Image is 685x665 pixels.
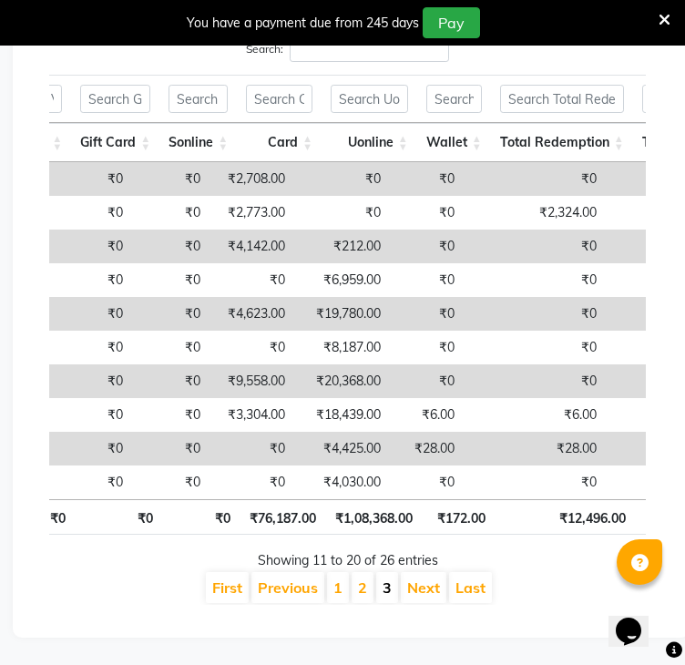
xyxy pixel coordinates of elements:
td: ₹2,708.00 [210,162,294,196]
a: 3 [383,578,392,597]
th: ₹76,187.00 [240,499,325,535]
th: Wallet: activate to sort column ascending [417,123,491,162]
td: ₹2,773.00 [210,196,294,230]
td: ₹0 [132,432,210,465]
td: ₹9,558.00 [210,364,294,398]
a: 1 [333,578,342,597]
td: ₹8,187.00 [294,331,390,364]
td: ₹0 [294,162,390,196]
td: ₹0 [390,297,464,331]
a: Next [407,578,440,597]
td: ₹0 [294,196,390,230]
td: ₹2,324.00 [464,196,606,230]
th: ₹0 [162,499,240,535]
td: ₹0 [464,331,606,364]
a: 2 [358,578,367,597]
a: First [212,578,242,597]
td: ₹0 [464,297,606,331]
input: Search Total Redemption [500,85,624,113]
td: ₹0 [390,465,464,499]
td: ₹19,780.00 [294,297,390,331]
input: Search Uonline [331,85,408,113]
td: ₹0 [210,432,294,465]
input: Search Wallet [426,85,482,113]
iframe: chat widget [608,592,667,647]
td: ₹0 [44,230,132,263]
td: ₹0 [390,263,464,297]
input: Search: [290,34,449,62]
td: ₹3,304.00 [210,398,294,432]
th: ₹1,08,368.00 [325,499,422,535]
td: ₹0 [132,331,210,364]
td: ₹0 [390,331,464,364]
input: Search Sonline [169,85,228,113]
div: You have a payment due from 245 days [187,14,419,33]
td: ₹0 [464,230,606,263]
th: Gift Card: activate to sort column ascending [71,123,159,162]
th: Sonline: activate to sort column ascending [159,123,237,162]
td: ₹0 [44,465,132,499]
td: ₹0 [44,162,132,196]
td: ₹0 [132,263,210,297]
button: Pay [423,7,480,38]
td: ₹4,142.00 [210,230,294,263]
td: ₹0 [390,162,464,196]
td: ₹4,030.00 [294,465,390,499]
td: ₹0 [132,230,210,263]
td: ₹0 [464,364,606,398]
th: Card: activate to sort column ascending [237,123,322,162]
td: ₹0 [132,364,210,398]
a: Previous [258,578,318,597]
th: ₹12,496.00 [495,499,635,535]
td: ₹0 [390,364,464,398]
td: ₹0 [132,297,210,331]
td: ₹0 [44,398,132,432]
td: ₹4,425.00 [294,432,390,465]
td: ₹6.00 [464,398,606,432]
td: ₹0 [464,465,606,499]
th: Total Redemption: activate to sort column ascending [491,123,633,162]
td: ₹0 [210,263,294,297]
td: ₹0 [464,263,606,297]
td: ₹20,368.00 [294,364,390,398]
th: ₹172.00 [422,499,495,535]
td: ₹0 [390,230,464,263]
input: Search Card [246,85,312,113]
td: ₹0 [44,432,132,465]
td: ₹28.00 [464,432,606,465]
input: Search Gift Card [80,85,150,113]
th: ₹0 [75,499,162,535]
div: Showing 11 to 20 of 26 entries [49,540,646,570]
td: ₹0 [210,465,294,499]
td: ₹0 [464,162,606,196]
td: ₹4,623.00 [210,297,294,331]
td: ₹0 [132,465,210,499]
td: ₹212.00 [294,230,390,263]
td: ₹6,959.00 [294,263,390,297]
th: Uonline: activate to sort column ascending [322,123,417,162]
td: ₹0 [44,331,132,364]
td: ₹0 [210,331,294,364]
td: ₹6.00 [390,398,464,432]
td: ₹0 [44,364,132,398]
td: ₹28.00 [390,432,464,465]
td: ₹0 [132,398,210,432]
td: ₹0 [44,263,132,297]
label: Search: [246,34,449,62]
td: ₹0 [132,196,210,230]
td: ₹18,439.00 [294,398,390,432]
td: ₹0 [132,162,210,196]
td: ₹0 [390,196,464,230]
td: ₹0 [44,196,132,230]
a: Last [455,578,486,597]
td: ₹0 [44,297,132,331]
